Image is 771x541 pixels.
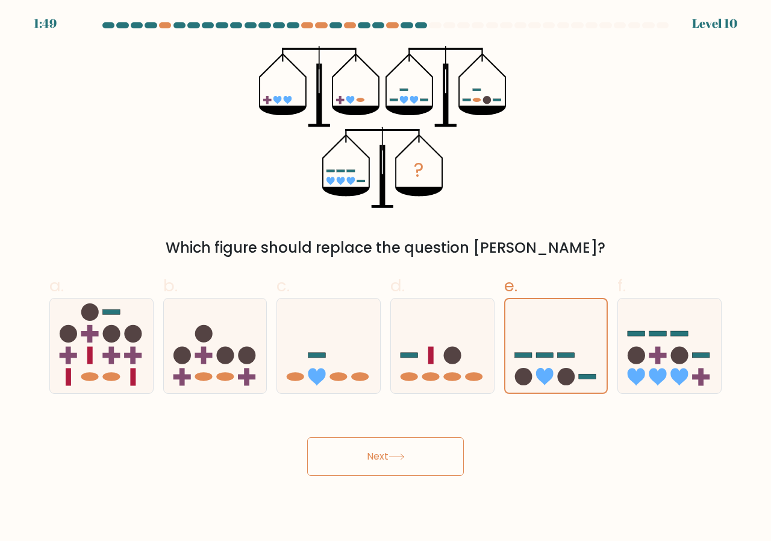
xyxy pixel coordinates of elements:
span: d. [390,274,405,297]
span: f. [617,274,626,297]
button: Next [307,437,464,476]
div: 1:49 [34,14,57,33]
span: e. [504,274,517,297]
span: a. [49,274,64,297]
div: Level 10 [692,14,737,33]
div: Which figure should replace the question [PERSON_NAME]? [57,237,714,259]
span: b. [163,274,178,297]
span: c. [276,274,290,297]
tspan: ? [414,157,423,184]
